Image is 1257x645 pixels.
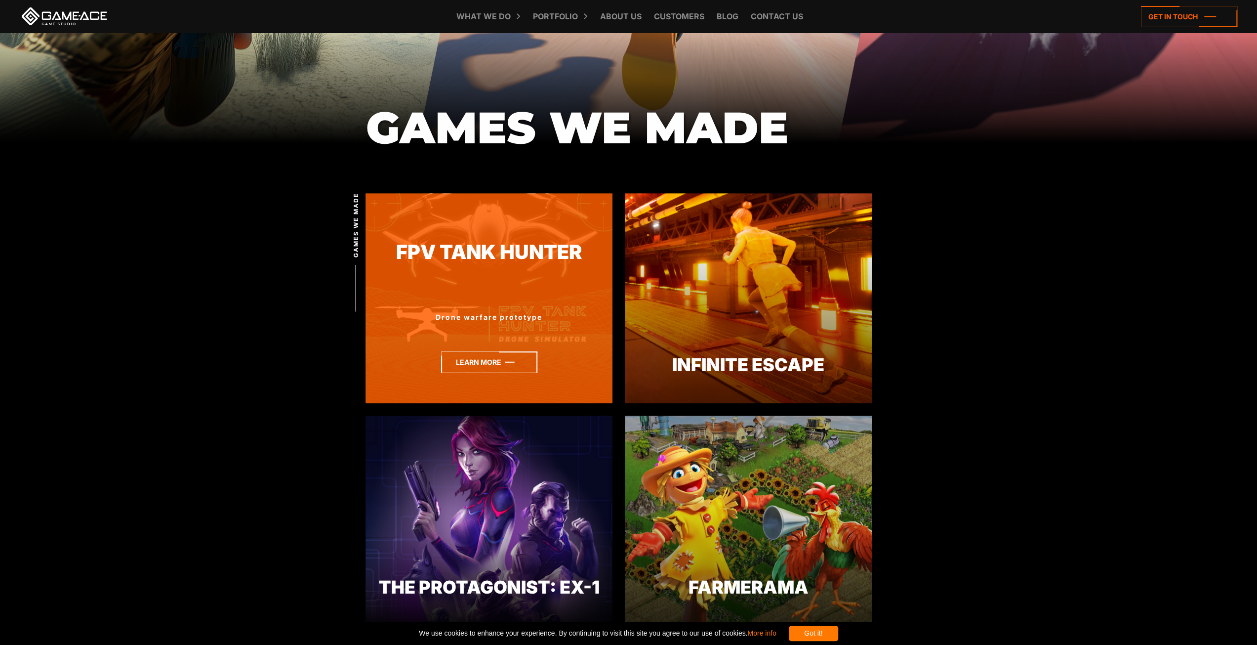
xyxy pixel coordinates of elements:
[747,629,776,637] a: More info
[1141,6,1237,27] a: Get in touch
[625,574,872,601] div: Farmerama
[419,626,776,641] span: We use cookies to enhance your experience. By continuing to visit this site you agree to our use ...
[625,193,872,403] img: Infinite escape preview img
[366,103,892,152] h1: GAMES WE MADE
[352,193,361,258] span: GAMES WE MADE
[365,312,612,322] div: Drone warfare prototype
[365,416,612,626] img: The protagonist ex 1 game preview
[365,574,612,601] div: The Protagonist: EX-1
[625,416,872,626] img: Farmerama case preview
[365,238,612,267] a: FPV Tank Hunter
[441,351,537,373] a: Learn more
[789,626,838,641] div: Got it!
[625,351,872,378] div: Infinite Escape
